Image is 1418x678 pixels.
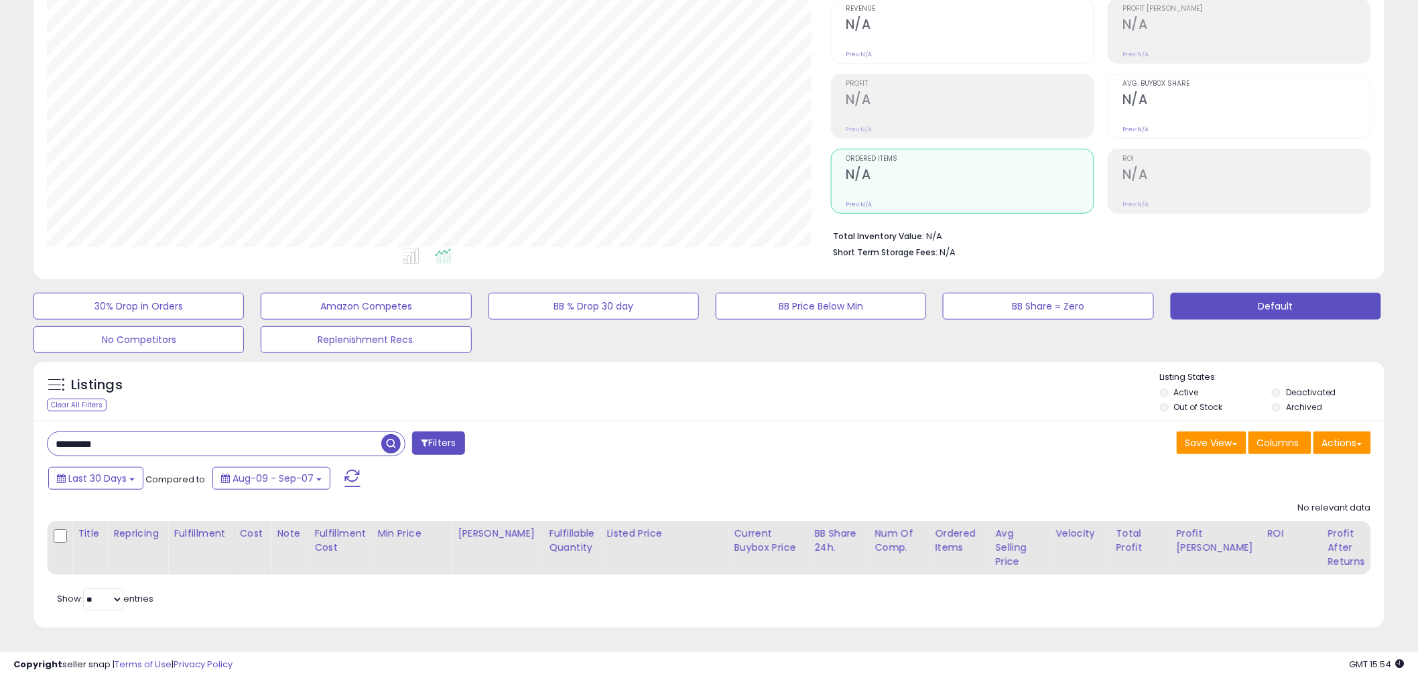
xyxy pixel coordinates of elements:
div: Ordered Items [935,527,984,555]
h5: Listings [71,376,123,395]
div: Velocity [1055,527,1104,541]
h2: N/A [846,167,1094,185]
div: Fulfillment Cost [314,527,366,555]
div: [PERSON_NAME] [458,527,537,541]
div: BB Share 24h. [814,527,863,555]
span: Ordered Items [846,155,1094,163]
button: Replenishment Recs. [261,326,471,353]
strong: Copyright [13,658,62,671]
button: Aug-09 - Sep-07 [212,467,330,490]
span: Show: entries [57,592,153,605]
div: No relevant data [1298,502,1371,515]
div: seller snap | | [13,659,233,671]
button: No Competitors [34,326,244,353]
button: Save View [1177,431,1246,454]
b: Total Inventory Value: [833,230,924,242]
span: Revenue [846,5,1094,13]
span: ROI [1122,155,1370,163]
button: Actions [1313,431,1371,454]
h2: N/A [846,92,1094,110]
a: Terms of Use [115,658,172,671]
span: Compared to: [145,473,207,486]
div: Total Profit [1116,527,1165,555]
div: Repricing [113,527,162,541]
div: Clear All Filters [47,399,107,411]
small: Prev: N/A [1122,50,1149,58]
button: BB % Drop 30 day [489,293,699,320]
small: Prev: N/A [846,50,872,58]
button: BB Price Below Min [716,293,926,320]
div: Cost [240,527,266,541]
div: Profit After Returns [1328,527,1377,569]
button: Last 30 Days [48,467,143,490]
span: Profit [PERSON_NAME] [1122,5,1370,13]
div: Note [277,527,303,541]
span: Avg. Buybox Share [1122,80,1370,88]
div: ROI [1268,527,1317,541]
span: Profit [846,80,1094,88]
div: Fulfillment [174,527,228,541]
a: Privacy Policy [174,658,233,671]
small: Prev: N/A [846,125,872,133]
div: Fulfillable Quantity [549,527,595,555]
li: N/A [833,227,1361,243]
span: Columns [1257,436,1299,450]
small: Prev: N/A [846,200,872,208]
h2: N/A [1122,92,1370,110]
button: Columns [1248,431,1311,454]
p: Listing States: [1160,371,1384,384]
small: Prev: N/A [1122,125,1149,133]
button: 30% Drop in Orders [34,293,244,320]
label: Deactivated [1286,387,1336,398]
h2: N/A [1122,167,1370,185]
label: Out of Stock [1174,401,1223,413]
label: Active [1174,387,1199,398]
span: Last 30 Days [68,472,127,485]
h2: N/A [846,17,1094,35]
span: Aug-09 - Sep-07 [233,472,314,485]
button: Filters [412,431,464,455]
div: Title [78,527,102,541]
div: Listed Price [606,527,722,541]
button: Default [1171,293,1381,320]
span: N/A [940,246,956,259]
b: Short Term Storage Fees: [833,247,938,258]
small: Prev: N/A [1122,200,1149,208]
div: Min Price [377,527,446,541]
label: Archived [1286,401,1322,413]
div: Num of Comp. [875,527,923,555]
div: Avg Selling Price [995,527,1044,569]
button: BB Share = Zero [943,293,1153,320]
div: Current Buybox Price [734,527,803,555]
button: Amazon Competes [261,293,471,320]
h2: N/A [1122,17,1370,35]
span: 2025-10-9 15:54 GMT [1350,658,1405,671]
div: Profit [PERSON_NAME] [1176,527,1256,555]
